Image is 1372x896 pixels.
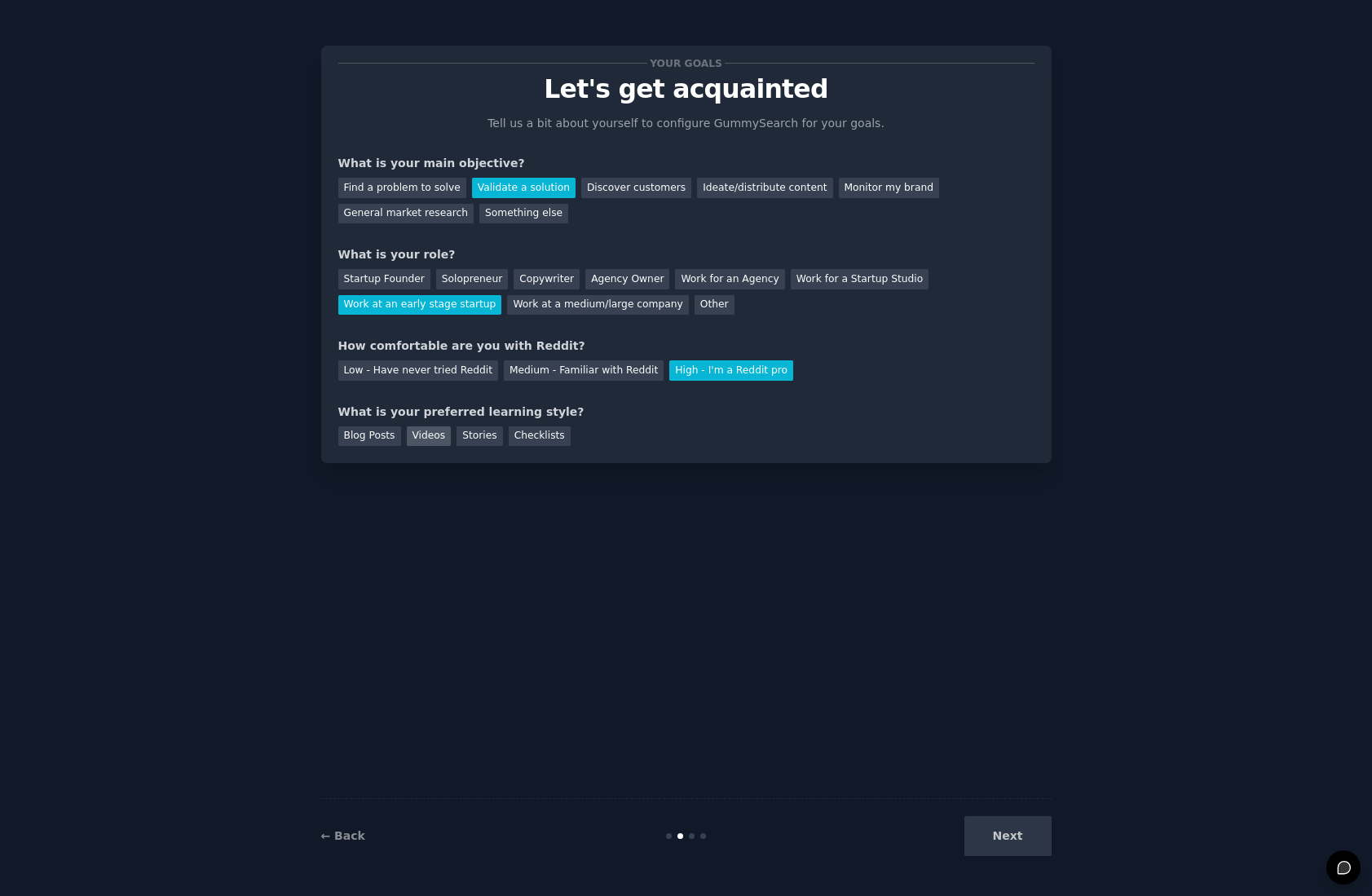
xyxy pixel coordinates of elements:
[647,55,726,72] span: Your goals
[338,75,1035,104] p: Let's get acquainted
[669,360,793,381] div: High - I'm a Reddit pro
[338,155,1035,172] div: What is your main objective?
[695,295,735,316] div: Other
[507,295,688,316] div: Work at a medium/large company
[338,360,498,381] div: Low - Have never tried Reddit
[509,426,571,447] div: Checklists
[581,178,691,198] div: Discover customers
[338,426,401,447] div: Blog Posts
[338,269,430,289] div: Startup Founder
[504,360,664,381] div: Medium - Familiar with Reddit
[338,295,502,316] div: Work at an early stage startup
[791,269,929,289] div: Work for a Startup Studio
[839,178,939,198] div: Monitor my brand
[338,204,474,224] div: General market research
[407,426,452,447] div: Videos
[697,178,832,198] div: Ideate/distribute content
[338,404,1035,421] div: What is your preferred learning style?
[585,269,669,289] div: Agency Owner
[514,269,580,289] div: Copywriter
[338,246,1035,263] div: What is your role?
[675,269,784,289] div: Work for an Agency
[321,829,365,842] a: ← Back
[479,204,568,224] div: Something else
[457,426,502,447] div: Stories
[338,178,466,198] div: Find a problem to solve
[481,115,892,132] p: Tell us a bit about yourself to configure GummySearch for your goals.
[338,338,1035,355] div: How comfortable are you with Reddit?
[472,178,576,198] div: Validate a solution
[436,269,508,289] div: Solopreneur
